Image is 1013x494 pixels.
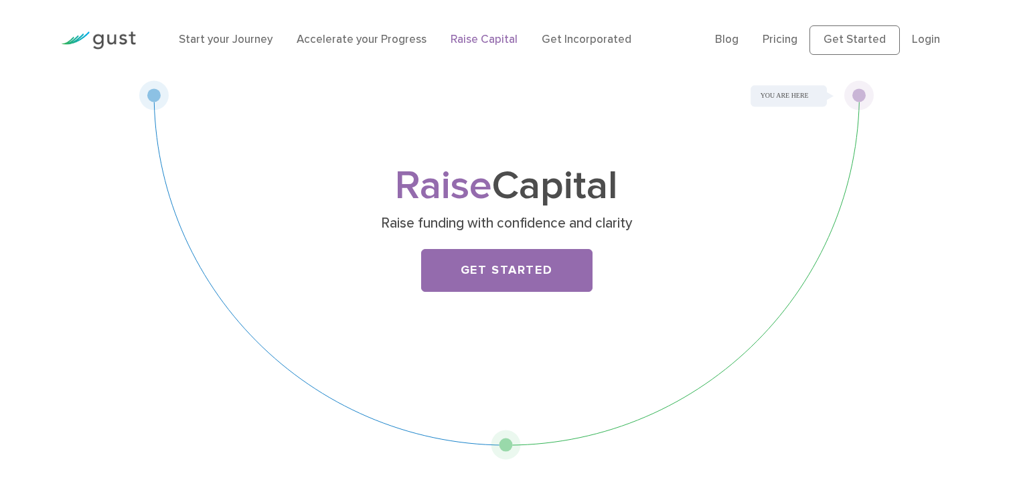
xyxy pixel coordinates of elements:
[179,33,272,46] a: Start your Journey
[809,25,900,55] a: Get Started
[242,168,771,205] h1: Capital
[763,33,797,46] a: Pricing
[451,33,518,46] a: Raise Capital
[247,214,766,233] p: Raise funding with confidence and clarity
[395,162,492,210] span: Raise
[912,33,940,46] a: Login
[61,31,136,50] img: Gust Logo
[542,33,631,46] a: Get Incorporated
[715,33,738,46] a: Blog
[297,33,426,46] a: Accelerate your Progress
[421,249,593,292] a: Get Started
